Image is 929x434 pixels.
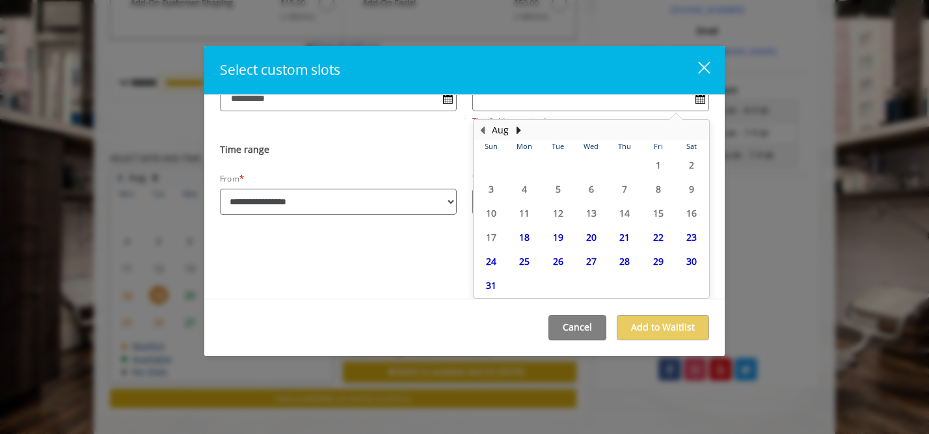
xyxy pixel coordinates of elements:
td: Select day21 [608,225,641,249]
span: 25 [515,252,534,271]
button: Previous Month [477,123,487,137]
span: 22 [649,228,668,247]
button: Open Calendar [439,88,456,111]
td: Select day28 [608,249,641,273]
button: Open Calendar [692,88,708,111]
button: close dialog [683,61,709,80]
th: Mon [507,140,541,153]
span: 18 [515,228,534,247]
td: Select day19 [541,225,574,249]
span: 30 [682,252,701,271]
th: Sat [675,140,708,153]
td: Select day30 [675,249,708,273]
span: 29 [649,252,668,271]
span: 23 [682,228,701,247]
td: Select day25 [507,249,541,273]
button: Aug [492,123,509,137]
button: Next Month [513,123,524,137]
button: Add to Waitlist [617,315,709,340]
th: Fri [641,140,675,153]
td: Select day18 [507,225,541,249]
button: Cancel [548,315,606,340]
td: Select day24 [474,249,507,273]
span: 24 [481,252,501,271]
th: Thu [608,140,641,153]
td: Select day27 [574,249,608,273]
th: Sun [474,140,507,153]
th: Wed [574,140,608,153]
span: 28 [615,252,634,271]
td: Select day31 [474,273,507,297]
span: Select custom slots [220,61,340,79]
input: Date input field [221,88,456,109]
span: 31 [481,276,501,295]
th: Tue [541,140,574,153]
td: Select day20 [574,225,608,249]
input: Date input field [473,88,708,109]
span: 26 [548,252,568,271]
td: Select day29 [641,249,675,273]
span: 27 [582,252,601,271]
span: 21 [615,228,634,247]
td: Select day23 [675,225,708,249]
td: Select day26 [541,249,574,273]
td: Select day22 [641,225,675,249]
label: To [472,174,481,184]
span: 19 [548,228,568,247]
label: From [220,174,239,184]
p: Time range [220,143,709,156]
div: This field is required [472,115,709,128]
span: 20 [582,228,601,247]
